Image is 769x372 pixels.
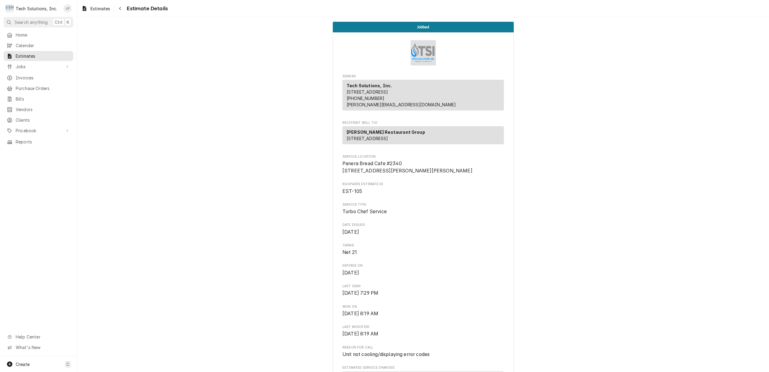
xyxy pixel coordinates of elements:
[16,5,57,12] div: Tech Solutions, Inc.
[342,310,504,317] span: Won On
[342,120,504,147] div: Estimate Recipient
[67,19,69,25] span: K
[342,290,504,297] span: Last Seen
[55,19,62,25] span: Ctrl
[125,5,168,13] span: Estimate Details
[4,332,73,342] a: Go to Help Center
[342,263,504,276] div: Expires On
[16,117,70,123] span: Clients
[16,32,70,38] span: Home
[347,89,388,95] span: [STREET_ADDRESS]
[16,127,61,134] span: Pricebook
[5,4,14,13] div: Tech Solutions, Inc.'s Avatar
[342,223,504,236] div: Date Issued
[342,229,359,235] span: [DATE]
[342,351,504,358] span: Reason for Call
[342,229,504,236] span: Date Issued
[4,126,73,136] a: Go to Pricebook
[63,4,72,13] div: LP
[347,136,388,141] span: [STREET_ADDRESS]
[91,5,110,12] span: Estimates
[342,202,504,215] div: Service Type
[4,94,73,104] a: Bills
[342,74,504,113] div: Estimate Sender
[16,85,70,91] span: Purchase Orders
[342,284,504,297] div: Last Seen
[342,311,378,316] span: [DATE] 8:19 AM
[16,53,70,59] span: Estimates
[16,362,30,367] span: Create
[4,342,73,352] a: Go to What's New
[16,334,70,340] span: Help Center
[342,209,387,214] span: Turbo Chef Service
[342,161,472,174] span: Panera Bread Cafe #2340 [STREET_ADDRESS][PERSON_NAME][PERSON_NAME]
[342,126,504,144] div: Recipient (Bill To)
[342,243,504,248] span: Terms
[342,304,504,309] span: Won On
[342,304,504,317] div: Won On
[4,115,73,125] a: Clients
[16,75,70,81] span: Invoices
[79,4,113,14] a: Estimates
[4,62,73,72] a: Go to Jobs
[342,160,504,174] span: Service Location
[16,63,61,70] span: Jobs
[342,188,362,194] span: EST-105
[16,42,70,49] span: Calendar
[342,263,504,268] span: Expires On
[342,182,504,195] div: Roopairs Estimate ID
[16,344,70,351] span: What's New
[342,74,504,79] span: Sender
[342,365,504,370] span: Estimated Service Charges
[4,51,73,61] a: Estimates
[342,243,504,256] div: Terms
[66,361,69,367] span: C
[342,154,504,159] span: Service Location
[342,269,504,277] span: Expires On
[342,120,504,125] span: Recipient (Bill To)
[14,19,48,25] span: Search anything
[342,80,504,111] div: Sender
[333,22,514,32] div: Status
[342,202,504,207] span: Service Type
[347,96,384,101] a: [PHONE_NUMBER]
[342,182,504,187] span: Roopairs Estimate ID
[4,30,73,40] a: Home
[342,345,504,350] span: Reason for Call
[16,139,70,145] span: Reports
[342,345,504,358] div: Reason for Call
[342,249,504,256] span: Terms
[342,325,504,329] span: Last Modified
[342,330,504,338] span: Last Modified
[115,4,125,13] button: Navigate back
[342,80,504,113] div: Sender
[342,351,430,357] span: Unit not cooling/displaying error codes
[16,106,70,113] span: Vendors
[411,40,436,66] img: Logo
[342,223,504,227] span: Date Issued
[4,17,73,27] button: Search anythingCtrlK
[342,126,504,147] div: Recipient (Bill To)
[4,40,73,50] a: Calendar
[342,284,504,289] span: Last Seen
[342,290,378,296] span: [DATE] 7:29 PM
[417,25,429,29] span: Jobbed
[4,137,73,147] a: Reports
[342,154,504,175] div: Service Location
[4,83,73,93] a: Purchase Orders
[63,4,72,13] div: Lisa Paschal's Avatar
[342,208,504,215] span: Service Type
[347,83,392,88] strong: Tech Solutions, Inc.
[342,331,378,337] span: [DATE] 8:19 AM
[342,188,504,195] span: Roopairs Estimate ID
[342,249,357,255] span: Net 21
[16,96,70,102] span: Bills
[4,73,73,83] a: Invoices
[4,104,73,114] a: Vendors
[5,4,14,13] div: T
[347,130,425,135] strong: [PERSON_NAME] Restaurant Group
[342,325,504,338] div: Last Modified
[347,102,456,107] a: [PERSON_NAME][EMAIL_ADDRESS][DOMAIN_NAME]
[342,270,359,276] span: [DATE]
